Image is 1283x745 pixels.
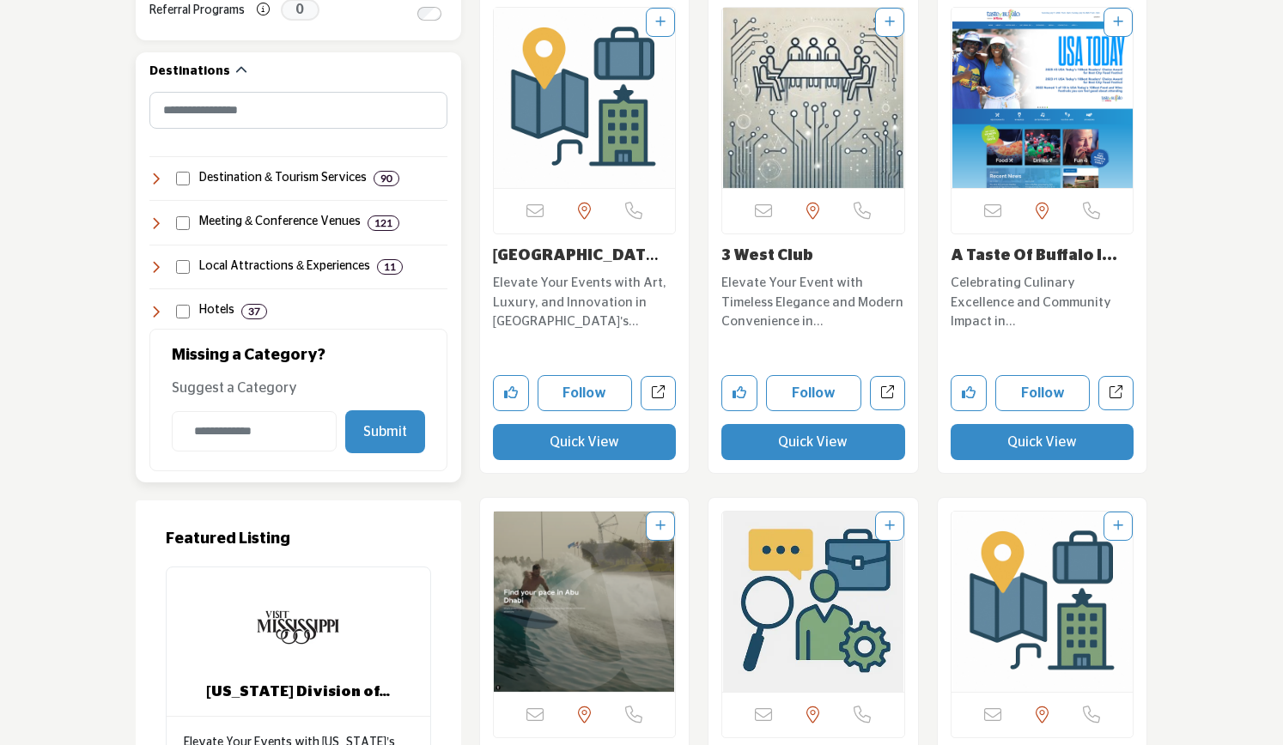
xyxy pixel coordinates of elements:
[374,171,399,186] div: 90 Results For Destination & Tourism Services
[417,7,441,21] input: Switch to Referral Programs
[766,375,861,411] button: Follow
[493,270,677,332] a: Elevate Your Events with Art, Luxury, and Innovation in [GEOGRAPHIC_DATA]'s Premier Venue. Situat...
[722,8,904,188] a: Open Listing in new tab
[951,247,1134,266] h3: A Taste Of Buffalo Inc
[172,381,297,395] span: Suggest a Category
[199,302,234,319] h4: Hotels: Accommodations ranging from budget to luxury, offering lodging, amenities, and services t...
[641,376,676,411] a: Open 21c-museum-hotel-lexington in new tab
[721,248,813,263] a: 3 West Club
[167,682,430,701] a: [US_STATE] Division of...
[951,248,1117,263] a: A Taste Of Buffalo I...
[166,530,431,549] h2: Featured Listing
[1098,376,1134,411] a: Open a-taste-of-buffalo-inc in new tab
[493,424,677,460] button: Quick View
[368,215,399,231] div: 121 Results For Meeting & Conference Venues
[493,274,677,332] p: Elevate Your Events with Art, Luxury, and Innovation in [GEOGRAPHIC_DATA]'s Premier Venue. Situat...
[722,512,904,692] img: AC Hotel Chicago
[377,259,403,275] div: 11 Results For Local Attractions & Experiences
[951,375,987,411] button: Like company
[721,270,905,332] a: Elevate Your Event with Timeless Elegance and Modern Convenience in [GEOGRAPHIC_DATA]'s Heart. Ne...
[655,520,666,532] a: Add To List
[199,258,370,276] h4: Local Attractions & Experiences: Entertainment, cultural, and recreational destinations that enha...
[167,682,430,701] b: Mississippi Division of Tourism
[384,261,396,273] b: 11
[374,217,392,229] b: 121
[176,216,190,230] input: Select Meeting & Conference Venues checkbox
[176,172,190,185] input: Select Destination & Tourism Services checkbox
[493,247,677,266] h3: 21c Museum Hotel Lexington
[721,274,905,332] p: Elevate Your Event with Timeless Elegance and Modern Convenience in [GEOGRAPHIC_DATA]'s Heart. Ne...
[149,64,230,81] h2: Destinations
[722,512,904,692] a: Open Listing in new tab
[172,347,425,378] h2: Missing a Category?
[952,512,1134,692] img: Access Destination Services
[952,8,1134,188] a: Open Listing in new tab
[199,214,361,231] h4: Meeting & Conference Venues: Facilities and spaces designed for business meetings, conferences, a...
[885,520,895,532] a: Add To List
[345,410,425,453] button: Submit
[721,424,905,460] button: Quick View
[952,8,1134,188] img: A Taste Of Buffalo Inc
[951,274,1134,332] p: Celebrating Culinary Excellence and Community Impact in [GEOGRAPHIC_DATA][US_STATE]'s Premier Fes...
[199,170,367,187] h4: Destination & Tourism Services: Organizations and services that promote travel, tourism, and loca...
[885,16,895,28] a: Add To List
[951,424,1134,460] button: Quick View
[494,512,676,692] img: Abu Dhabi Convention & Exhibition Bureau
[538,375,633,411] button: Follow
[1113,520,1123,532] a: Add To List
[870,376,905,411] a: Open 3-west-club in new tab
[493,248,659,282] a: [GEOGRAPHIC_DATA]...
[493,375,529,411] button: Like company
[176,305,190,318] input: Select Hotels checkbox
[721,375,757,411] button: Like company
[248,306,260,318] b: 37
[995,375,1091,411] button: Follow
[172,411,337,451] input: Category Name
[721,247,905,266] h3: 3 West Club
[952,512,1134,692] a: Open Listing in new tab
[1113,16,1123,28] a: Add To List
[655,16,666,28] a: Add To List
[494,8,676,188] img: 21c Museum Hotel Lexington
[255,584,341,670] img: Mississippi Division of Tourism
[951,270,1134,332] a: Celebrating Culinary Excellence and Community Impact in [GEOGRAPHIC_DATA][US_STATE]'s Premier Fes...
[149,92,447,129] input: Search Category
[176,260,190,274] input: Select Local Attractions & Experiences checkbox
[494,512,676,692] a: Open Listing in new tab
[380,173,392,185] b: 90
[722,8,904,188] img: 3 West Club
[494,8,676,188] a: Open Listing in new tab
[241,304,267,319] div: 37 Results For Hotels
